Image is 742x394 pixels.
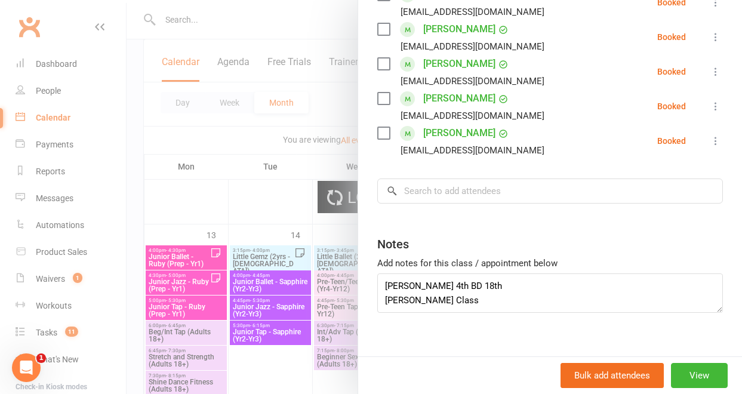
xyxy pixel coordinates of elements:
input: Search to add attendees [377,178,723,204]
div: Booked [657,33,686,41]
div: [EMAIL_ADDRESS][DOMAIN_NAME] [401,39,544,54]
a: [PERSON_NAME] [423,54,495,73]
a: [PERSON_NAME] [423,89,495,108]
a: [PERSON_NAME] [423,20,495,39]
div: [EMAIL_ADDRESS][DOMAIN_NAME] [401,143,544,158]
div: Add notes for this class / appointment below [377,256,723,270]
a: [PERSON_NAME] [423,124,495,143]
div: [EMAIL_ADDRESS][DOMAIN_NAME] [401,4,544,20]
button: View [671,363,728,388]
div: [EMAIL_ADDRESS][DOMAIN_NAME] [401,73,544,89]
div: [EMAIL_ADDRESS][DOMAIN_NAME] [401,108,544,124]
button: Bulk add attendees [561,363,664,388]
span: 1 [36,353,46,363]
iframe: Intercom live chat [12,353,41,382]
div: Notes [377,236,409,253]
div: Booked [657,137,686,145]
div: Booked [657,102,686,110]
div: Booked [657,67,686,76]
